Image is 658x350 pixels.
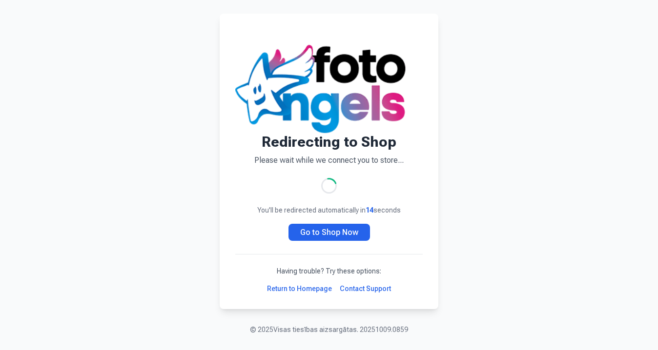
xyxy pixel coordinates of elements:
a: Go to Shop Now [288,224,370,241]
p: Please wait while we connect you to store... [235,155,423,166]
p: Having trouble? Try these options: [235,266,423,276]
p: You'll be redirected automatically in seconds [235,205,423,215]
a: Contact Support [340,284,391,293]
span: 14 [366,206,373,214]
h1: Redirecting to Shop [235,133,423,151]
p: © 2025 Visas tiesības aizsargātas. 20251009.0859 [250,325,408,334]
a: Return to Homepage [267,284,332,293]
